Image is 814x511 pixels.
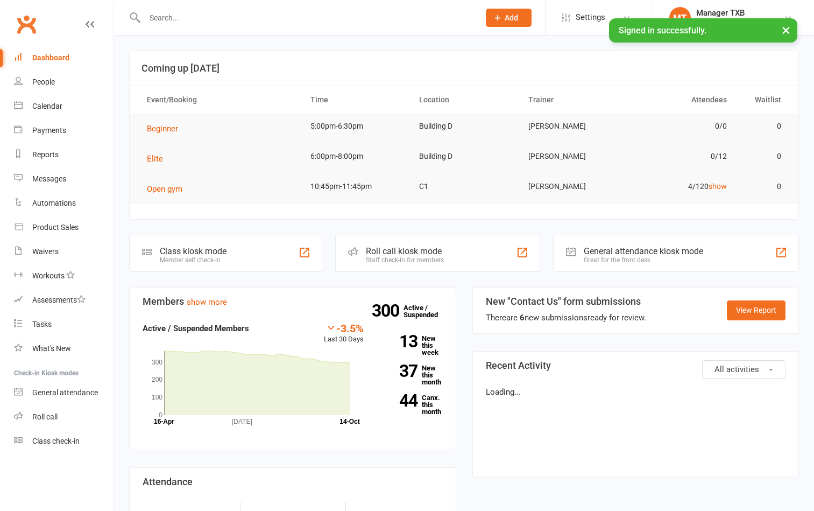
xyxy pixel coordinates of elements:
[380,393,417,409] strong: 44
[409,144,519,169] td: Building D
[141,63,787,74] h3: Coming up [DATE]
[505,13,518,22] span: Add
[627,86,737,114] th: Attendees
[486,296,646,307] h3: New "Contact Us" form submissions
[32,102,62,110] div: Calendar
[13,11,40,38] a: Clubworx
[486,9,532,27] button: Add
[143,324,249,333] strong: Active / Suspended Members
[737,86,791,114] th: Waitlist
[32,437,80,445] div: Class check-in
[32,150,59,159] div: Reports
[737,144,791,169] td: 0
[709,182,727,191] a: show
[702,360,785,379] button: All activities
[143,477,443,487] h3: Attendance
[32,126,66,135] div: Payments
[372,303,404,319] strong: 300
[409,174,519,199] td: C1
[32,53,69,62] div: Dashboard
[727,300,785,320] a: View Report
[380,333,417,349] strong: 13
[14,118,114,143] a: Payments
[32,174,66,183] div: Messages
[160,256,226,264] div: Member self check-in
[324,322,364,334] div: -3.5%
[520,313,525,323] strong: 6
[14,46,114,70] a: Dashboard
[737,114,791,139] td: 0
[147,152,171,165] button: Elite
[32,344,71,353] div: What's New
[627,114,737,139] td: 0/0
[32,320,52,328] div: Tasks
[519,114,628,139] td: [PERSON_NAME]
[14,405,114,429] a: Roll call
[714,365,759,374] span: All activities
[576,5,605,30] span: Settings
[14,215,114,240] a: Product Sales
[301,114,410,139] td: 5:00pm-6:30pm
[147,184,182,194] span: Open gym
[486,311,646,324] div: There are new submissions ready for review.
[32,247,59,256] div: Waivers
[669,7,691,29] div: MT
[324,322,364,345] div: Last 30 Days
[14,288,114,312] a: Assessments
[32,78,55,86] div: People
[519,86,628,114] th: Trainer
[32,388,98,397] div: General attendance
[147,183,190,195] button: Open gym
[737,174,791,199] td: 0
[14,191,114,215] a: Automations
[366,246,444,256] div: Roll call kiosk mode
[486,360,786,371] h3: Recent Activity
[14,143,114,167] a: Reports
[32,223,79,232] div: Product Sales
[14,70,114,94] a: People
[696,18,773,27] div: [US_STATE]-Badminton
[519,144,628,169] td: [PERSON_NAME]
[14,312,114,337] a: Tasks
[619,25,706,36] span: Signed in successfully.
[366,256,444,264] div: Staff check-in for members
[301,174,410,199] td: 10:45pm-11:45pm
[627,174,737,199] td: 4/120
[486,386,786,398] p: Loading...
[14,429,114,453] a: Class kiosk mode
[160,246,226,256] div: Class kiosk mode
[380,365,443,386] a: 37New this month
[14,94,114,118] a: Calendar
[584,256,703,264] div: Great for the front desk
[32,412,58,421] div: Roll call
[147,122,186,135] button: Beginner
[32,296,86,304] div: Assessments
[301,86,410,114] th: Time
[14,240,114,264] a: Waivers
[14,337,114,361] a: What's New
[519,174,628,199] td: [PERSON_NAME]
[584,246,703,256] div: General attendance kiosk mode
[32,271,65,280] div: Workouts
[187,297,227,307] a: show more
[301,144,410,169] td: 6:00pm-8:00pm
[137,86,301,114] th: Event/Booking
[380,363,417,379] strong: 37
[380,394,443,415] a: 44Canx. this month
[404,296,451,326] a: 300Active / Suspended
[696,8,773,18] div: Manager TXB
[14,381,114,405] a: General attendance kiosk mode
[14,167,114,191] a: Messages
[409,114,519,139] td: Building D
[143,296,443,307] h3: Members
[147,154,163,164] span: Elite
[141,10,472,25] input: Search...
[380,335,443,356] a: 13New this week
[32,199,76,207] div: Automations
[776,18,796,41] button: ×
[14,264,114,288] a: Workouts
[147,124,178,134] span: Beginner
[627,144,737,169] td: 0/12
[409,86,519,114] th: Location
